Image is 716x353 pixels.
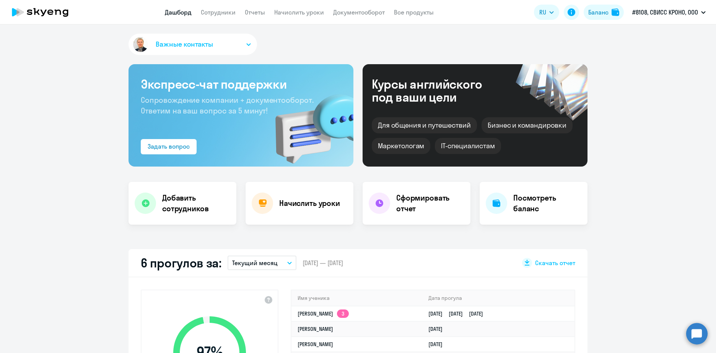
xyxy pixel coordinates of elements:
div: Курсы английского под ваши цели [372,78,503,104]
a: [PERSON_NAME] [298,341,333,348]
h2: 6 прогулов за: [141,255,221,270]
div: Для общения и путешествий [372,117,477,133]
a: [PERSON_NAME]3 [298,310,349,317]
a: Все продукты [394,8,434,16]
p: Текущий месяц [232,258,278,267]
th: Имя ученика [291,290,422,306]
a: Дашборд [165,8,192,16]
img: balance [612,8,619,16]
button: Задать вопрос [141,139,197,154]
img: bg-img [264,81,353,167]
a: [DATE] [428,325,449,332]
a: Сотрудники [201,8,236,16]
h4: Добавить сотрудников [162,193,230,214]
button: #8108, СВИСС КРОНО, ООО [628,3,709,21]
h4: Сформировать отчет [396,193,464,214]
button: Текущий месяц [228,256,296,270]
a: Документооборот [333,8,385,16]
a: [DATE] [428,341,449,348]
div: Задать вопрос [148,142,190,151]
a: [DATE][DATE][DATE] [428,310,489,317]
span: RU [539,8,546,17]
div: Бизнес и командировки [482,117,573,133]
a: Отчеты [245,8,265,16]
th: Дата прогула [422,290,574,306]
span: Скачать отчет [535,259,575,267]
h3: Экспресс-чат поддержки [141,76,341,92]
span: Важные контакты [156,39,213,49]
div: Маркетологам [372,138,430,154]
a: [PERSON_NAME] [298,325,333,332]
div: Баланс [588,8,609,17]
h4: Посмотреть баланс [513,193,581,214]
div: IT-специалистам [435,138,501,154]
button: Важные контакты [129,34,257,55]
span: Сопровождение компании + документооборот. Ответим на ваш вопрос за 5 минут! [141,95,314,115]
button: Балансbalance [584,5,624,20]
app-skyeng-badge: 3 [337,309,349,318]
button: RU [534,5,559,20]
span: [DATE] — [DATE] [303,259,343,267]
p: #8108, СВИСС КРОНО, ООО [632,8,698,17]
a: Начислить уроки [274,8,324,16]
img: avatar [132,36,150,53]
h4: Начислить уроки [279,198,340,209]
